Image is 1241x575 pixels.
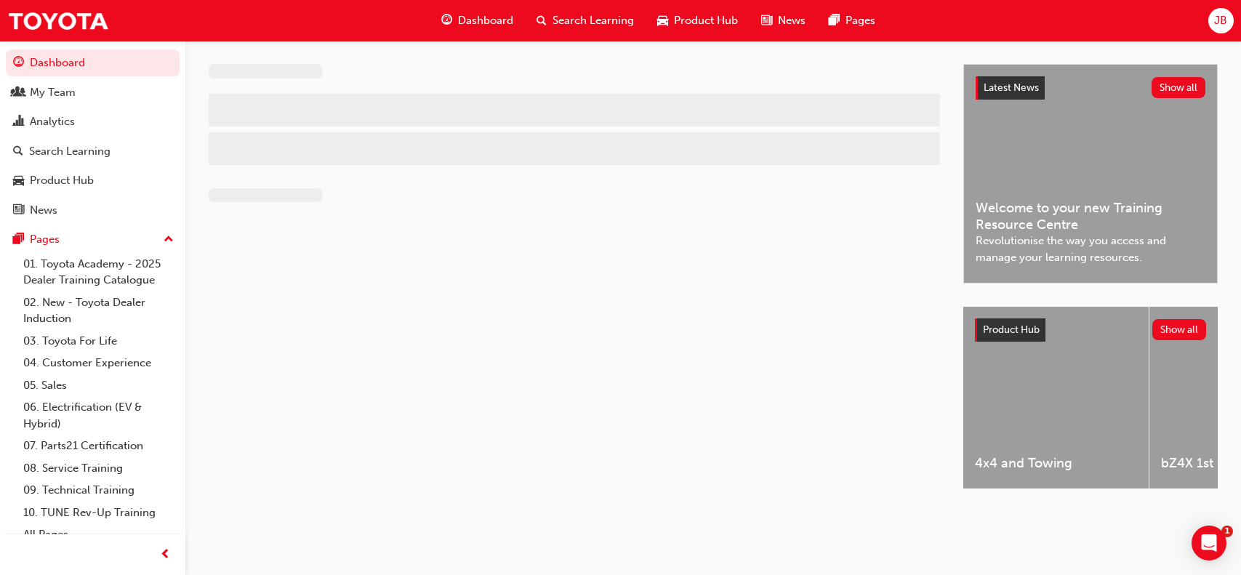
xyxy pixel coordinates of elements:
button: Pages [6,226,180,253]
div: Pages [30,231,60,248]
span: Search Learning [553,12,634,29]
img: Trak [7,4,109,37]
span: Dashboard [458,12,513,29]
button: DashboardMy TeamAnalyticsSearch LearningProduct HubNews [6,47,180,226]
span: news-icon [761,12,772,30]
span: chart-icon [13,116,24,129]
a: News [6,197,180,224]
a: 03. Toyota For Life [17,330,180,353]
button: Show all [1152,77,1206,98]
span: 1 [1221,526,1233,537]
span: JB [1214,12,1227,29]
div: Analytics [30,113,75,130]
a: 07. Parts21 Certification [17,435,180,457]
a: Search Learning [6,138,180,165]
span: search-icon [537,12,547,30]
div: News [30,202,57,219]
a: pages-iconPages [817,6,887,36]
a: Analytics [6,108,180,135]
span: guage-icon [13,57,24,70]
span: pages-icon [829,12,840,30]
button: JB [1208,8,1234,33]
a: Latest NewsShow allWelcome to your new Training Resource CentreRevolutionise the way you access a... [963,64,1218,284]
a: car-iconProduct Hub [646,6,750,36]
a: 01. Toyota Academy - 2025 Dealer Training Catalogue [17,253,180,291]
span: News [778,12,806,29]
a: All Pages [17,523,180,546]
a: Product Hub [6,167,180,194]
a: Product HubShow all [975,318,1206,342]
span: guage-icon [441,12,452,30]
button: Show all [1152,319,1207,340]
span: Pages [846,12,875,29]
div: My Team [30,84,76,101]
span: up-icon [164,230,174,249]
span: Product Hub [674,12,738,29]
a: 09. Technical Training [17,479,180,502]
a: search-iconSearch Learning [525,6,646,36]
span: Product Hub [983,323,1040,336]
a: 08. Service Training [17,457,180,480]
a: 06. Electrification (EV & Hybrid) [17,396,180,435]
span: 4x4 and Towing [975,455,1137,472]
div: Search Learning [29,143,111,160]
a: 02. New - Toyota Dealer Induction [17,291,180,330]
span: people-icon [13,87,24,100]
a: 10. TUNE Rev-Up Training [17,502,180,524]
span: Revolutionise the way you access and manage your learning resources. [976,233,1205,265]
a: My Team [6,79,180,106]
a: 4x4 and Towing [963,307,1149,488]
div: Product Hub [30,172,94,189]
a: guage-iconDashboard [430,6,525,36]
a: Dashboard [6,49,180,76]
span: Welcome to your new Training Resource Centre [976,200,1205,233]
span: pages-icon [13,233,24,246]
span: car-icon [13,174,24,188]
span: news-icon [13,204,24,217]
span: car-icon [657,12,668,30]
a: 04. Customer Experience [17,352,180,374]
span: Latest News [984,81,1039,94]
div: Open Intercom Messenger [1192,526,1226,560]
a: Latest NewsShow all [976,76,1205,100]
span: prev-icon [160,546,171,564]
a: 05. Sales [17,374,180,397]
a: news-iconNews [750,6,817,36]
span: search-icon [13,145,23,158]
